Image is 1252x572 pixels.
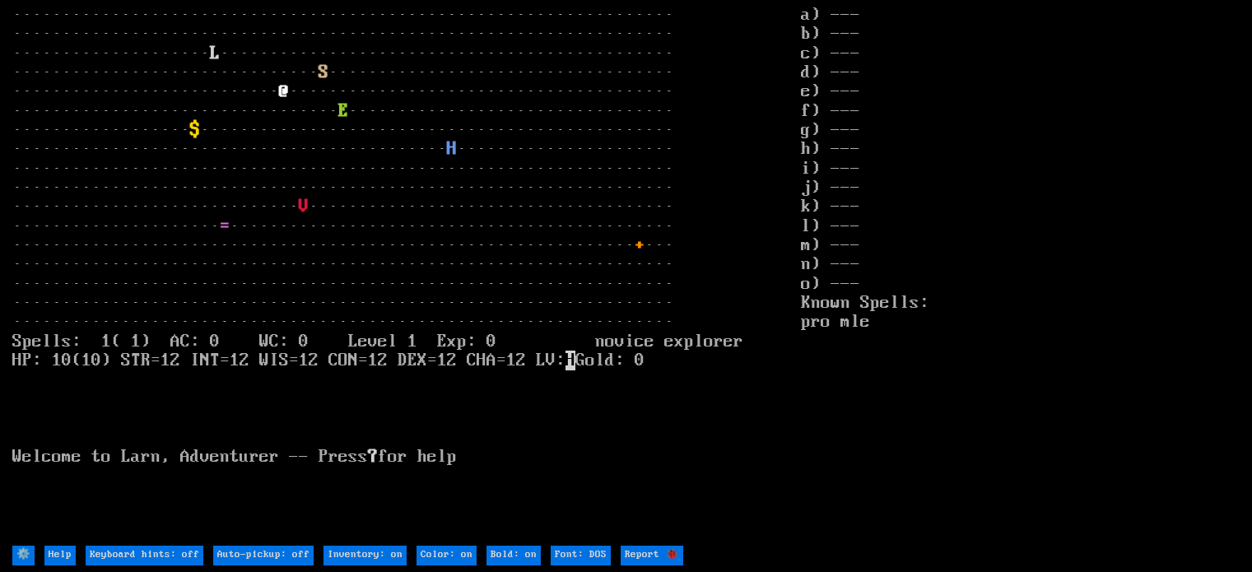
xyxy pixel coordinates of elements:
[551,546,611,565] input: Font: DOS
[299,197,309,216] font: V
[621,546,683,565] input: Report 🐞
[338,101,348,121] font: E
[323,546,407,565] input: Inventory: on
[190,120,200,140] font: $
[417,546,477,565] input: Color: on
[44,546,76,565] input: Help
[635,235,645,255] font: +
[210,44,220,63] font: L
[368,447,378,467] b: ?
[279,81,289,101] font: @
[565,351,575,370] mark: H
[486,546,541,565] input: Bold: on
[86,546,203,565] input: Keyboard hints: off
[213,546,314,565] input: Auto-pickup: off
[12,546,35,565] input: ⚙️
[801,6,1239,543] stats: a) --- b) --- c) --- d) --- e) --- f) --- g) --- h) --- i) --- j) --- k) --- l) --- m) --- n) ---...
[220,216,230,236] font: =
[447,139,457,159] font: H
[12,6,801,543] larn: ··································································· ·····························...
[319,63,328,82] font: S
